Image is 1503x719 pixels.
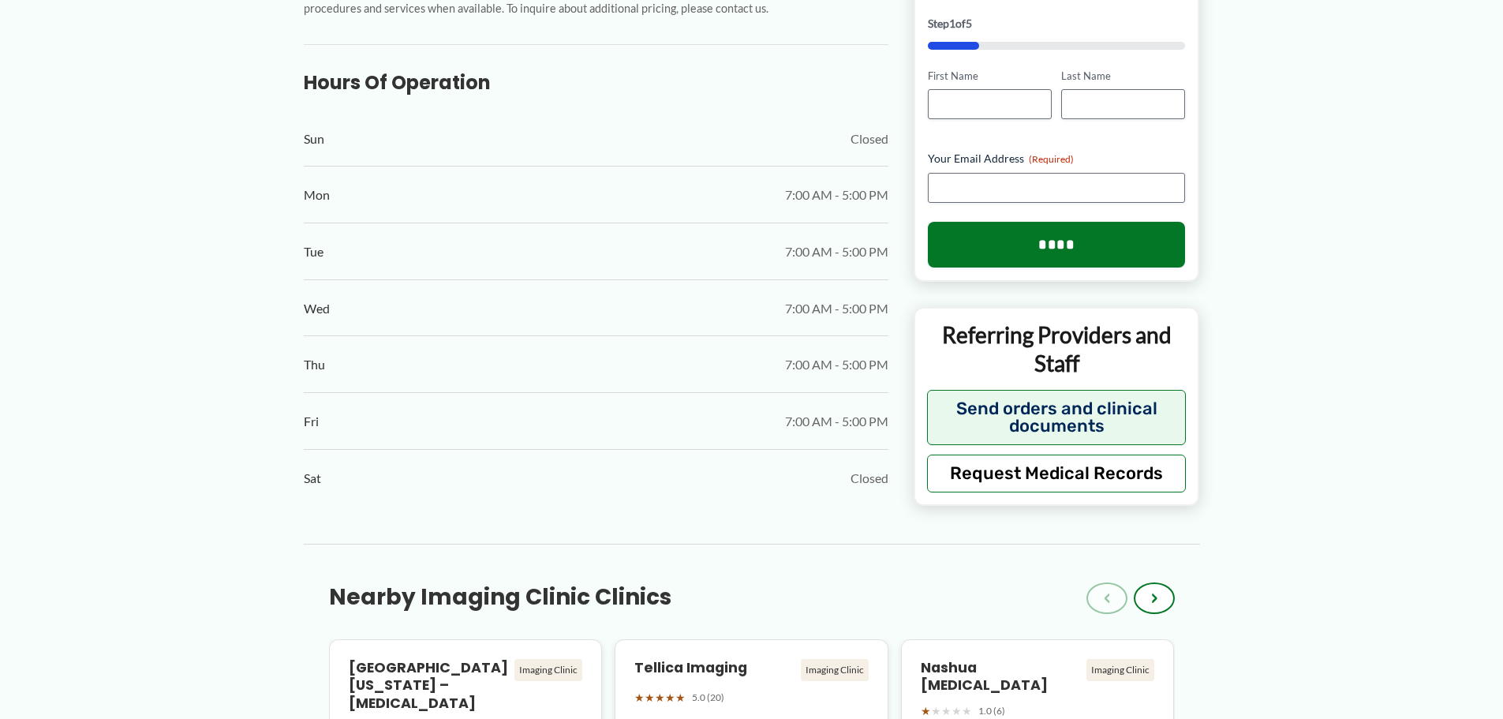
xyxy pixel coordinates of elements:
[785,353,888,376] span: 7:00 AM - 5:00 PM
[304,70,888,95] h3: Hours of Operation
[675,687,686,708] span: ★
[785,410,888,433] span: 7:00 AM - 5:00 PM
[851,466,888,490] span: Closed
[801,659,869,681] div: Imaging Clinic
[304,466,321,490] span: Sat
[785,183,888,207] span: 7:00 AM - 5:00 PM
[1151,589,1157,608] span: ›
[966,16,972,29] span: 5
[1134,582,1175,614] button: ›
[329,583,671,612] h3: Nearby Imaging Clinic Clinics
[927,455,1187,492] button: Request Medical Records
[692,689,724,706] span: 5.0 (20)
[349,659,509,713] h4: [GEOGRAPHIC_DATA][US_STATE] – [MEDICAL_DATA]
[927,390,1187,445] button: Send orders and clinical documents
[851,127,888,151] span: Closed
[1086,659,1154,681] div: Imaging Clinic
[928,68,1052,83] label: First Name
[928,151,1186,167] label: Your Email Address
[785,240,888,264] span: 7:00 AM - 5:00 PM
[634,659,794,677] h4: Tellica Imaging
[1029,153,1074,165] span: (Required)
[304,183,330,207] span: Mon
[304,240,323,264] span: Tue
[655,687,665,708] span: ★
[927,320,1187,378] p: Referring Providers and Staff
[1086,582,1127,614] button: ‹
[785,297,888,320] span: 7:00 AM - 5:00 PM
[304,353,325,376] span: Thu
[634,687,645,708] span: ★
[1061,68,1185,83] label: Last Name
[645,687,655,708] span: ★
[514,659,582,681] div: Imaging Clinic
[1104,589,1110,608] span: ‹
[304,127,324,151] span: Sun
[665,687,675,708] span: ★
[304,297,330,320] span: Wed
[949,16,955,29] span: 1
[928,17,1186,28] p: Step of
[304,410,319,433] span: Fri
[921,659,1081,695] h4: Nashua [MEDICAL_DATA]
